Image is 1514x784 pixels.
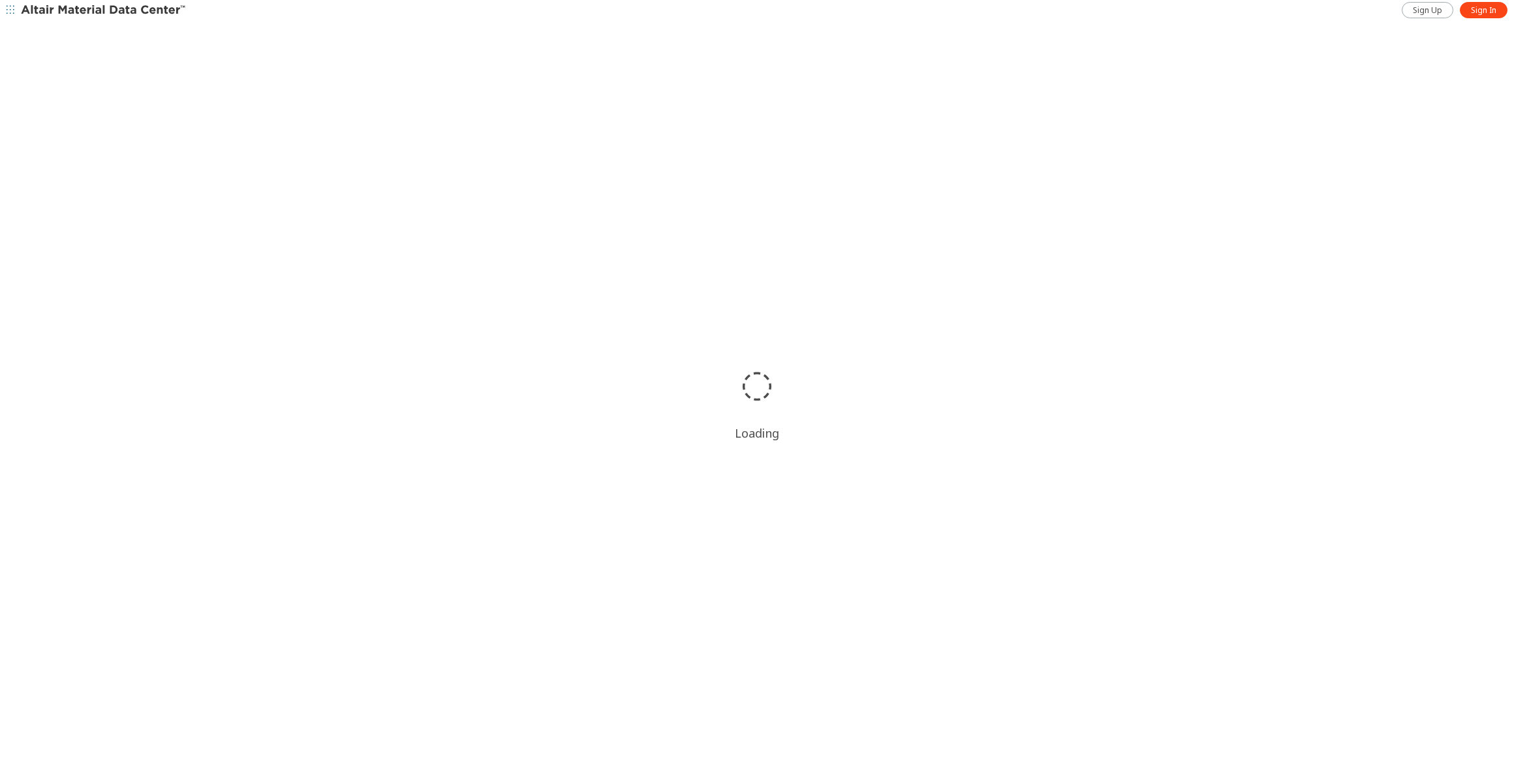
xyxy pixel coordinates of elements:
[1471,5,1496,16] span: Sign In
[1402,2,1453,18] a: Sign Up
[1460,2,1507,18] a: Sign In
[735,425,779,441] div: Loading
[21,4,187,17] img: Altair Material Data Center
[1413,5,1442,16] span: Sign Up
